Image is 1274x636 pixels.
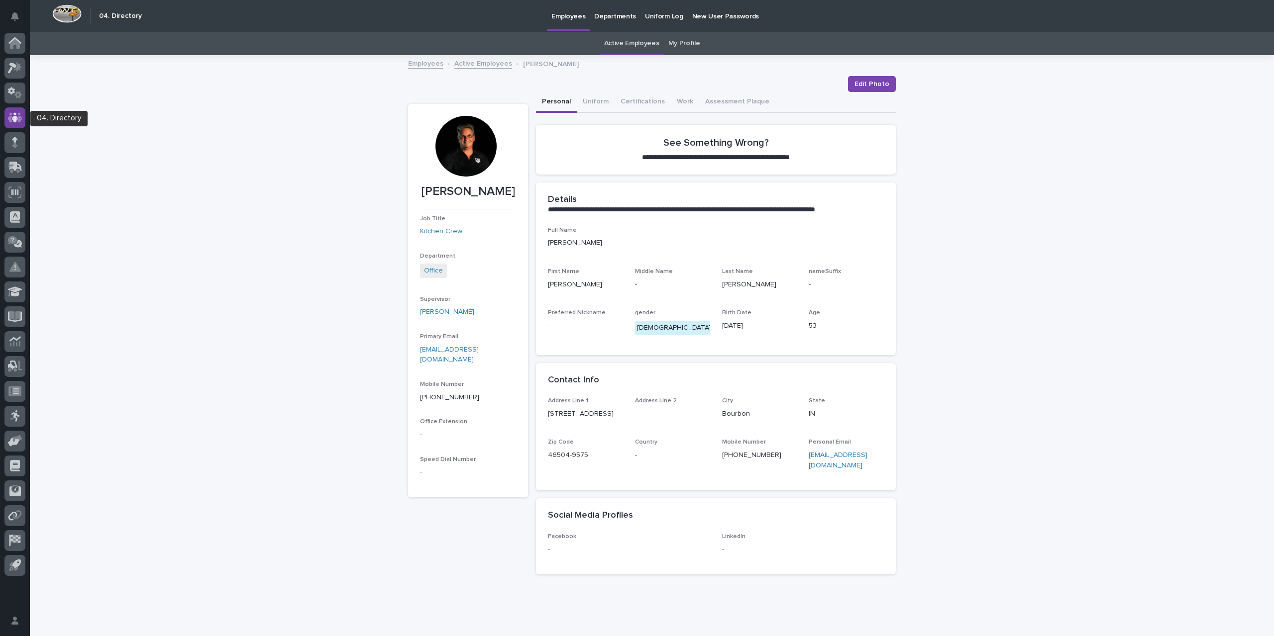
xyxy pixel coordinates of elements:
[668,32,700,55] a: My Profile
[809,321,884,331] p: 53
[635,450,710,460] p: -
[420,216,445,222] span: Job Title
[420,334,458,340] span: Primary Email
[722,398,733,404] span: City
[52,4,82,23] img: Workspace Logo
[854,79,889,89] span: Edit Photo
[420,184,516,199] p: [PERSON_NAME]
[722,439,766,445] span: Mobile Number
[663,137,769,149] h2: See Something Wrong?
[848,76,896,92] button: Edit Photo
[420,346,479,363] a: [EMAIL_ADDRESS][DOMAIN_NAME]
[420,419,467,425] span: Office Extension
[424,266,443,276] a: Office
[635,279,710,290] p: -
[523,58,579,69] p: [PERSON_NAME]
[722,544,884,554] p: -
[722,321,797,331] p: [DATE]
[454,57,512,69] a: Active Employees
[635,321,713,335] div: [DEMOGRAPHIC_DATA]
[809,439,851,445] span: Personal Email
[12,12,25,28] div: Notifications
[420,430,516,440] p: -
[722,269,753,274] span: Last Name
[809,310,820,316] span: Age
[809,409,884,419] p: IN
[548,439,574,445] span: Zip Code
[548,227,577,233] span: Full Name
[635,398,677,404] span: Address Line 2
[604,32,659,55] a: Active Employees
[420,467,516,477] p: -
[4,6,25,27] button: Notifications
[548,534,576,540] span: Facebook
[420,226,462,237] a: Kitchen Crew
[420,253,455,259] span: Department
[615,92,671,113] button: Certifications
[548,409,623,419] p: [STREET_ADDRESS]
[548,544,710,554] p: -
[635,269,673,274] span: Middle Name
[548,398,588,404] span: Address Line 1
[536,92,577,113] button: Personal
[420,394,479,401] a: [PHONE_NUMBER]
[420,456,476,462] span: Speed Dial Number
[577,92,615,113] button: Uniform
[671,92,699,113] button: Work
[809,269,841,274] span: nameSuffix
[548,321,623,331] p: -
[420,296,450,302] span: Supervisor
[99,12,142,20] h2: 04. Directory
[548,375,599,386] h2: Contact Info
[548,450,623,460] p: 46504-9575
[635,439,657,445] span: Country
[722,409,797,419] p: Bourbon
[635,409,710,419] p: -
[548,279,623,290] p: [PERSON_NAME]
[722,310,751,316] span: Birth Date
[420,381,464,387] span: Mobile Number
[548,194,577,205] h2: Details
[699,92,775,113] button: Assessment Plaque
[548,269,579,274] span: First Name
[420,307,474,317] a: [PERSON_NAME]
[635,310,655,316] span: gender
[722,279,797,290] p: [PERSON_NAME]
[548,310,606,316] span: Preferred Nickname
[548,238,884,248] p: [PERSON_NAME]
[809,452,867,469] a: [EMAIL_ADDRESS][DOMAIN_NAME]
[722,534,745,540] span: LinkedIn
[809,279,884,290] p: -
[408,57,443,69] a: Employees
[809,398,825,404] span: State
[548,510,633,521] h2: Social Media Profiles
[722,452,781,458] a: [PHONE_NUMBER]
